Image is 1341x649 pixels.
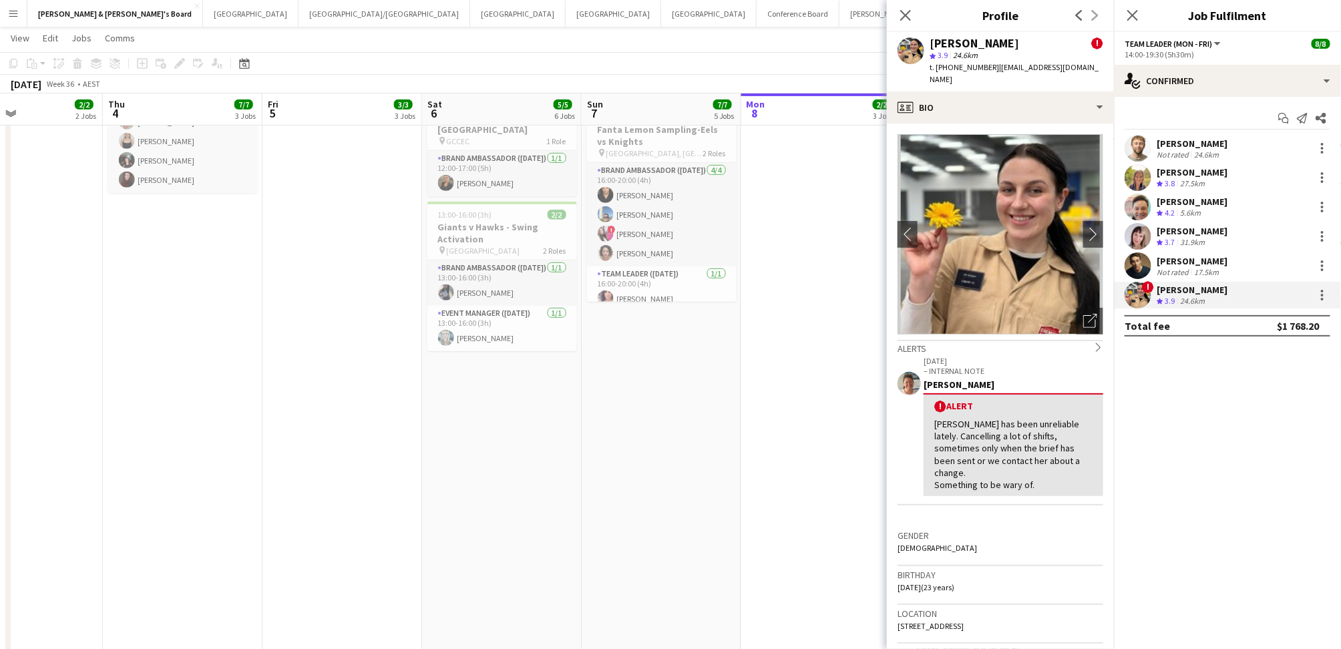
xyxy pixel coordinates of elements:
[839,1,946,27] button: [PERSON_NAME]'s Board
[1177,296,1207,307] div: 24.6km
[887,91,1114,124] div: Bio
[661,1,757,27] button: [GEOGRAPHIC_DATA]
[898,529,1103,542] h3: Gender
[898,608,1103,620] h3: Location
[1191,150,1221,160] div: 24.6km
[44,79,77,89] span: Week 36
[1077,308,1103,335] div: Open photos pop-in
[1157,255,1227,267] div: [PERSON_NAME]
[203,1,299,27] button: [GEOGRAPHIC_DATA]
[1157,166,1227,178] div: [PERSON_NAME]
[938,50,948,60] span: 3.9
[1177,178,1207,190] div: 27.5km
[1312,39,1330,49] span: 8/8
[1142,281,1154,293] span: !
[898,621,964,631] span: [STREET_ADDRESS]
[299,1,470,27] button: [GEOGRAPHIC_DATA]/[GEOGRAPHIC_DATA]
[1157,196,1227,208] div: [PERSON_NAME]
[27,1,203,27] button: [PERSON_NAME] & [PERSON_NAME]'s Board
[83,79,100,89] div: AEST
[1125,49,1330,59] div: 14:00-19:30 (5h30m)
[898,340,1103,355] div: Alerts
[1157,284,1227,296] div: [PERSON_NAME]
[1177,237,1207,248] div: 31.9km
[71,32,91,44] span: Jobs
[930,62,999,72] span: t. [PHONE_NUMBER]
[898,569,1103,581] h3: Birthday
[37,29,63,47] a: Edit
[1125,39,1212,49] span: Team Leader (Mon - Fri)
[5,29,35,47] a: View
[898,582,954,592] span: [DATE] (23 years)
[924,356,1103,366] p: [DATE]
[1177,208,1203,219] div: 5.6km
[1157,138,1227,150] div: [PERSON_NAME]
[1165,178,1175,188] span: 3.8
[1165,296,1175,306] span: 3.9
[100,29,140,47] a: Comms
[1157,225,1227,237] div: [PERSON_NAME]
[1165,208,1175,218] span: 4.2
[934,400,1093,413] div: Alert
[924,379,1103,391] div: [PERSON_NAME]
[934,418,1093,491] div: [PERSON_NAME] has been unreliable lately. Cancelling a lot of shifts, sometimes only when the bri...
[11,77,41,91] div: [DATE]
[566,1,661,27] button: [GEOGRAPHIC_DATA]
[1157,150,1191,160] div: Not rated
[1125,39,1223,49] button: Team Leader (Mon - Fri)
[924,366,1103,376] p: – INTERNAL NOTE
[11,32,29,44] span: View
[66,29,97,47] a: Jobs
[934,401,946,413] span: !
[898,134,1103,335] img: Crew avatar or photo
[898,543,977,553] span: [DEMOGRAPHIC_DATA]
[887,7,1114,24] h3: Profile
[105,32,135,44] span: Comms
[43,32,58,44] span: Edit
[930,62,1099,84] span: | [EMAIL_ADDRESS][DOMAIN_NAME]
[1091,37,1103,49] span: !
[1165,237,1175,247] span: 3.7
[1157,267,1191,277] div: Not rated
[1125,319,1170,333] div: Total fee
[1191,267,1221,277] div: 17.5km
[470,1,566,27] button: [GEOGRAPHIC_DATA]
[950,50,980,60] span: 24.6km
[1278,319,1320,333] div: $1 768.20
[757,1,839,27] button: Conference Board
[1114,7,1341,24] h3: Job Fulfilment
[1114,65,1341,97] div: Confirmed
[930,37,1019,49] div: [PERSON_NAME]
